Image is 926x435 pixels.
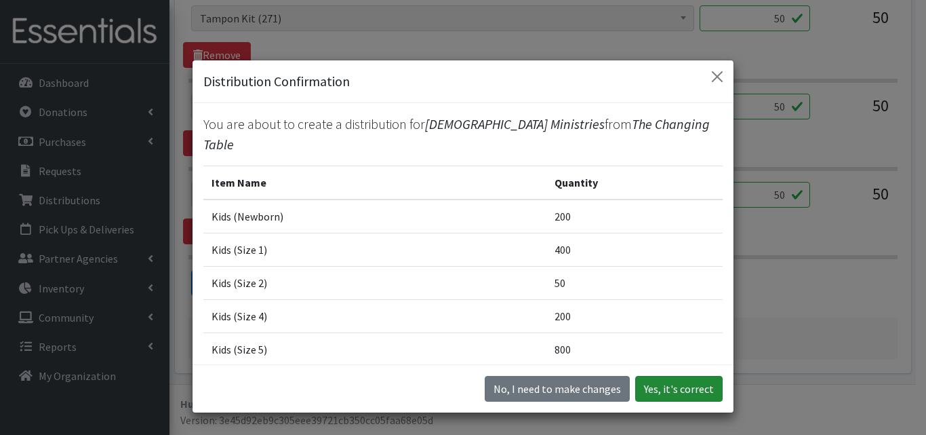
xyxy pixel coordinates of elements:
[203,114,723,155] p: You are about to create a distribution for from
[203,71,350,92] h5: Distribution Confirmation
[203,200,546,233] td: Kids (Newborn)
[546,166,723,200] th: Quantity
[546,233,723,267] td: 400
[546,267,723,300] td: 50
[706,66,728,88] button: Close
[203,300,546,333] td: Kids (Size 4)
[546,200,723,233] td: 200
[203,333,546,366] td: Kids (Size 5)
[546,300,723,333] td: 200
[203,267,546,300] td: Kids (Size 2)
[425,115,605,132] span: [DEMOGRAPHIC_DATA] Ministries
[203,166,546,200] th: Item Name
[485,376,630,402] button: No I need to make changes
[635,376,723,402] button: Yes, it's correct
[546,333,723,366] td: 800
[203,233,546,267] td: Kids (Size 1)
